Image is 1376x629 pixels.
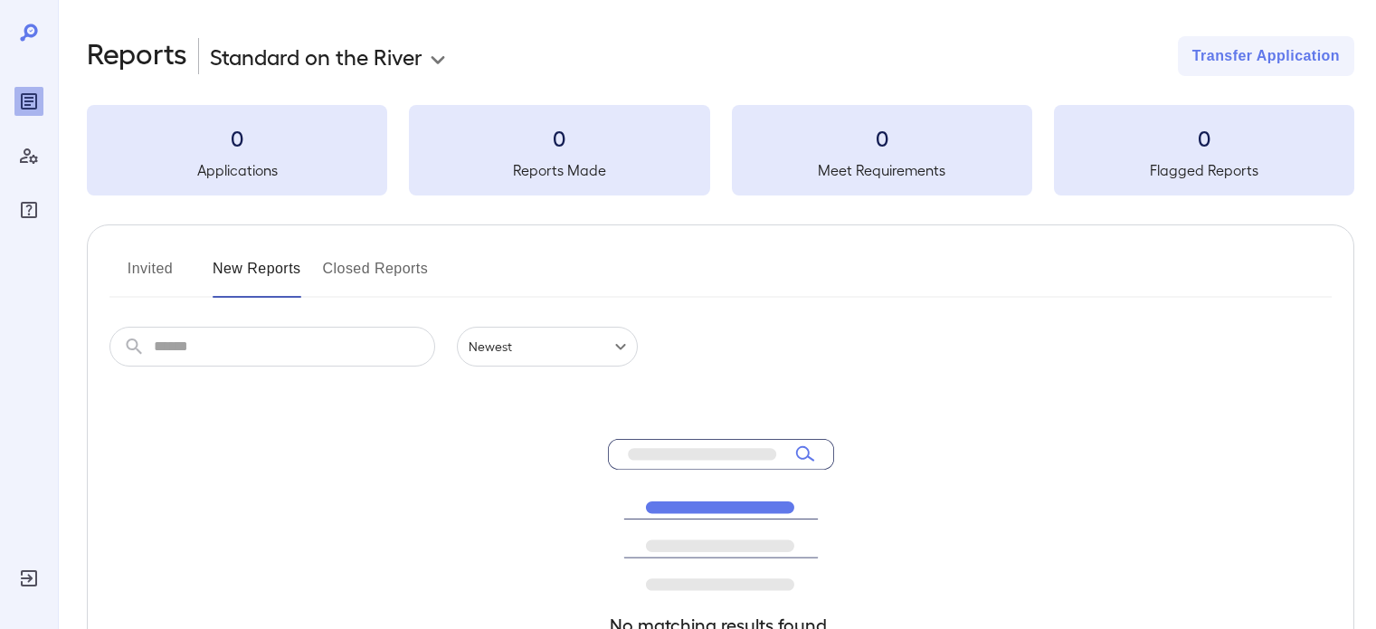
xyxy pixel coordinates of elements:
[109,254,191,298] button: Invited
[210,42,422,71] p: Standard on the River
[1178,36,1354,76] button: Transfer Application
[14,195,43,224] div: FAQ
[1054,159,1354,181] h5: Flagged Reports
[14,87,43,116] div: Reports
[213,254,301,298] button: New Reports
[87,105,1354,195] summary: 0Applications0Reports Made0Meet Requirements0Flagged Reports
[14,564,43,593] div: Log Out
[87,123,387,152] h3: 0
[323,254,429,298] button: Closed Reports
[409,159,709,181] h5: Reports Made
[732,123,1032,152] h3: 0
[87,159,387,181] h5: Applications
[14,141,43,170] div: Manage Users
[87,36,187,76] h2: Reports
[1054,123,1354,152] h3: 0
[732,159,1032,181] h5: Meet Requirements
[457,327,638,367] div: Newest
[409,123,709,152] h3: 0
